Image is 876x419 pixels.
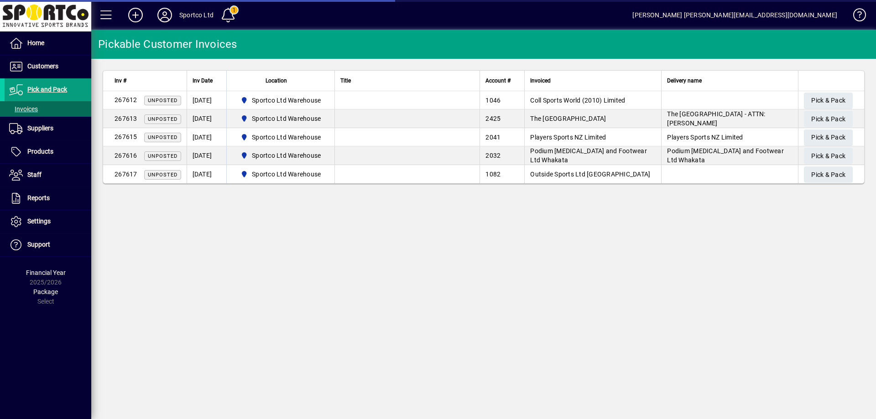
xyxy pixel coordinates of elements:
span: Sportco Ltd Warehouse [252,133,321,142]
td: [DATE] [187,165,226,183]
a: Customers [5,55,91,78]
div: Pickable Customer Invoices [98,37,237,52]
a: Home [5,32,91,55]
span: Sportco Ltd Warehouse [237,95,325,106]
span: Pick & Pack [811,167,845,182]
span: Coll Sports World (2010) Limited [530,97,625,104]
span: 2041 [485,134,501,141]
span: Players Sports NZ Limited [667,134,743,141]
span: Delivery name [667,76,702,86]
span: Pick and Pack [27,86,67,93]
button: Pick & Pack [804,148,853,164]
div: Location [232,76,329,86]
span: Sportco Ltd Warehouse [252,170,321,179]
a: Products [5,140,91,163]
span: Inv # [115,76,126,86]
span: Sportco Ltd Warehouse [237,132,325,143]
span: Sportco Ltd Warehouse [252,114,321,123]
span: Home [27,39,44,47]
span: 1082 [485,171,501,178]
span: The [GEOGRAPHIC_DATA] [530,115,606,122]
a: Knowledge Base [846,2,865,31]
span: Unposted [148,153,177,159]
span: Inv Date [193,76,213,86]
span: Financial Year [26,269,66,276]
span: Sportco Ltd Warehouse [237,113,325,124]
span: Sportco Ltd Warehouse [237,150,325,161]
span: Reports [27,194,50,202]
div: Title [340,76,474,86]
span: 267612 [115,96,137,103]
span: 267615 [115,133,137,140]
div: Sportco Ltd [179,8,214,22]
span: Suppliers [27,124,53,132]
span: Settings [27,217,51,225]
span: Title [340,76,351,86]
span: 2032 [485,152,501,159]
span: Pick & Pack [811,93,845,108]
span: Unposted [148,98,177,103]
span: Products [27,148,53,155]
span: Invoices [9,105,38,113]
td: [DATE] [187,146,226,165]
div: Invoiced [530,76,656,86]
button: Pick & Pack [804,111,853,127]
span: Unposted [148,134,177,140]
td: [DATE] [187,128,226,146]
a: Support [5,233,91,256]
div: Inv Date [193,76,221,86]
span: 267616 [115,152,137,159]
span: 267613 [115,115,137,122]
span: Outside Sports Ltd [GEOGRAPHIC_DATA] [530,171,650,178]
span: The [GEOGRAPHIC_DATA] - ATTN:[PERSON_NAME] [667,110,765,127]
span: Invoiced [530,76,551,86]
span: Podium [MEDICAL_DATA] and Footwear Ltd Whakata [530,147,647,164]
div: [PERSON_NAME] [PERSON_NAME][EMAIL_ADDRESS][DOMAIN_NAME] [632,8,837,22]
span: Sportco Ltd Warehouse [252,151,321,160]
span: Unposted [148,116,177,122]
span: Podium [MEDICAL_DATA] and Footwear Ltd Whakata [667,147,784,164]
span: Staff [27,171,42,178]
a: Reports [5,187,91,210]
a: Invoices [5,101,91,117]
span: Players Sports NZ Limited [530,134,606,141]
span: Package [33,288,58,295]
span: Sportco Ltd Warehouse [252,96,321,105]
a: Staff [5,164,91,186]
button: Pick & Pack [804,166,853,183]
a: Suppliers [5,117,91,140]
span: 2425 [485,115,501,122]
span: Account # [485,76,511,86]
a: Settings [5,210,91,233]
td: [DATE] [187,109,226,128]
span: Customers [27,62,58,70]
button: Pick & Pack [804,129,853,146]
div: Inv # [115,76,181,86]
span: 1046 [485,97,501,104]
div: Account # [485,76,519,86]
button: Pick & Pack [804,93,853,109]
span: Sportco Ltd Warehouse [237,169,325,180]
span: Location [266,76,287,86]
button: Add [121,7,150,23]
span: Unposted [148,172,177,178]
button: Profile [150,7,179,23]
span: Support [27,241,50,248]
td: [DATE] [187,91,226,109]
span: 267617 [115,171,137,178]
span: Pick & Pack [811,112,845,127]
span: Pick & Pack [811,130,845,145]
div: Delivery name [667,76,793,86]
span: Pick & Pack [811,149,845,164]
